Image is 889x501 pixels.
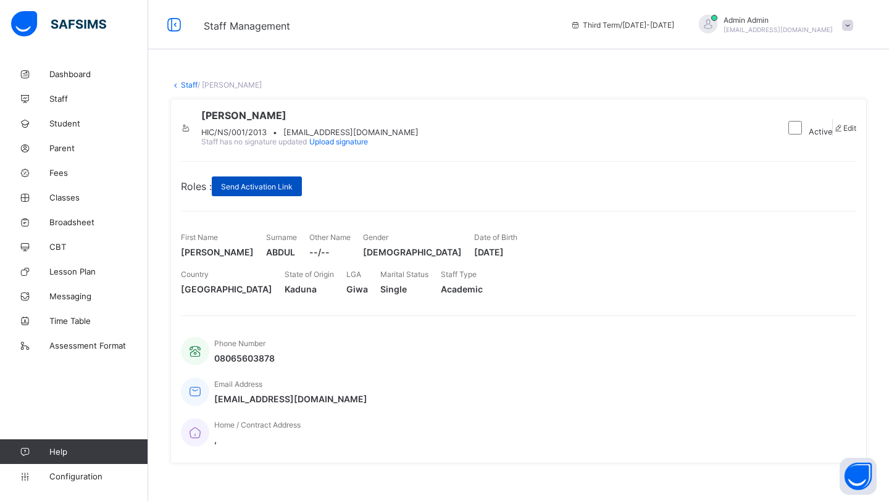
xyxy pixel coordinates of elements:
[49,316,148,326] span: Time Table
[181,247,254,257] span: [PERSON_NAME]
[441,284,483,294] span: Academic
[363,247,462,257] span: [DEMOGRAPHIC_DATA]
[49,193,148,202] span: Classes
[204,20,290,32] span: Staff Management
[49,143,148,153] span: Parent
[49,118,148,128] span: Student
[201,137,307,146] span: Staff has no signature updated
[49,291,148,301] span: Messaging
[49,471,148,481] span: Configuration
[285,284,334,294] span: Kaduna
[309,137,368,146] span: Upload signature
[380,270,428,279] span: Marital Status
[346,270,361,279] span: LGA
[181,80,198,89] a: Staff
[201,128,419,137] div: •
[441,270,477,279] span: Staff Type
[49,447,148,457] span: Help
[181,270,209,279] span: Country
[201,128,267,137] span: HIC/NS/001/2013
[309,247,351,257] span: --/--
[201,109,419,122] span: [PERSON_NAME]
[214,379,262,389] span: Email Address
[380,284,428,294] span: Single
[181,284,272,294] span: [GEOGRAPHIC_DATA]
[49,242,148,252] span: CBT
[49,94,148,104] span: Staff
[198,80,262,89] span: / [PERSON_NAME]
[214,420,301,429] span: Home / Contract Address
[221,182,293,191] span: Send Activation Link
[49,69,148,79] span: Dashboard
[843,123,856,133] span: Edit
[181,233,218,242] span: First Name
[49,217,148,227] span: Broadsheet
[840,458,877,495] button: Open asap
[266,247,297,257] span: ABDUL
[214,339,265,348] span: Phone Number
[214,353,275,363] span: 08065603878
[724,26,833,33] span: [EMAIL_ADDRESS][DOMAIN_NAME]
[49,341,148,350] span: Assessment Format
[11,11,106,37] img: safsims
[474,247,517,257] span: [DATE]
[285,270,334,279] span: State of Origin
[346,284,368,294] span: Giwa
[809,127,832,136] span: Active
[49,168,148,178] span: Fees
[214,434,301,445] span: ,
[363,233,388,242] span: Gender
[309,233,351,242] span: Other Name
[49,267,148,276] span: Lesson Plan
[724,15,833,25] span: Admin Admin
[266,233,297,242] span: Surname
[474,233,517,242] span: Date of Birth
[570,20,674,30] span: session/term information
[283,128,419,137] span: [EMAIL_ADDRESS][DOMAIN_NAME]
[214,394,367,404] span: [EMAIL_ADDRESS][DOMAIN_NAME]
[687,15,859,35] div: AdminAdmin
[181,180,212,193] span: Roles :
